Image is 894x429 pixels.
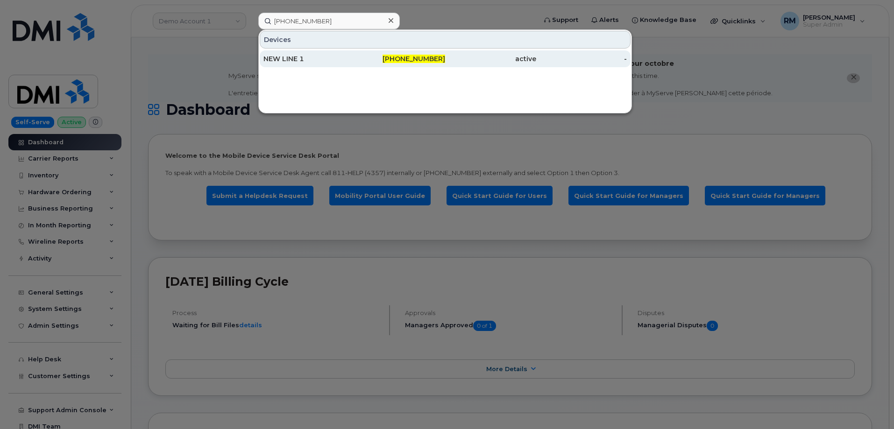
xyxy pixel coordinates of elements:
a: NEW LINE 1[PHONE_NUMBER]active- [260,50,631,67]
div: active [445,54,536,63]
div: Devices [260,31,631,49]
div: - [536,54,627,63]
div: NEW LINE 1 [263,54,355,63]
span: [PHONE_NUMBER] [383,55,445,63]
